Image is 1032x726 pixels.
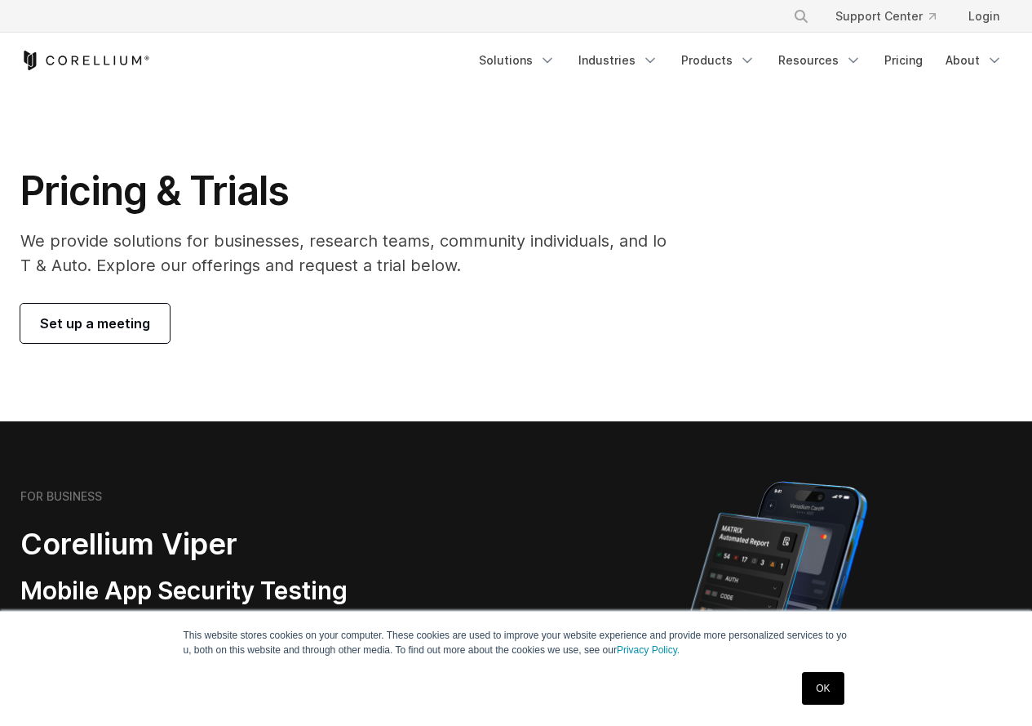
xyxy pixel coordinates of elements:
[822,2,949,31] a: Support Center
[469,46,1012,75] div: ナビゲーションメニュー
[875,46,932,75] a: Pricing
[20,304,170,343] a: Set up a meeting
[469,46,565,75] a: Solutions
[955,2,1012,31] a: Login
[617,644,680,656] a: Privacy Policy.
[20,167,671,216] h1: Pricing & Trials
[20,229,671,278] p: We provide solutions for businesses, research teams, community individuals, and IoT & Auto. Explo...
[936,46,1012,75] a: About
[768,46,871,75] a: Resources
[671,46,765,75] a: Products
[569,46,668,75] a: Industries
[20,526,438,563] h2: Corellium Viper
[184,628,849,657] p: This website stores cookies on your computer. These cookies are used to improve your website expe...
[786,2,816,31] button: 検索
[40,314,150,333] span: Set up a meeting
[20,576,438,607] h3: Mobile App Security Testing
[20,489,102,504] h6: FOR BUSINESS
[20,51,150,70] a: コレリウムホーム
[773,2,1012,31] div: ナビゲーションメニュー
[802,672,844,705] a: OK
